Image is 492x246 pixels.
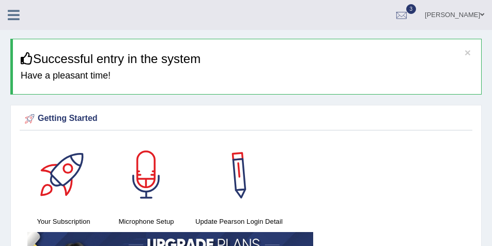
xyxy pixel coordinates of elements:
[465,47,471,58] button: ×
[22,111,470,127] div: Getting Started
[27,216,100,227] h4: Your Subscription
[110,216,182,227] h4: Microphone Setup
[21,71,473,81] h4: Have a pleasant time!
[21,52,473,66] h3: Successful entry in the system
[193,216,285,227] h4: Update Pearson Login Detail
[406,4,417,14] span: 3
